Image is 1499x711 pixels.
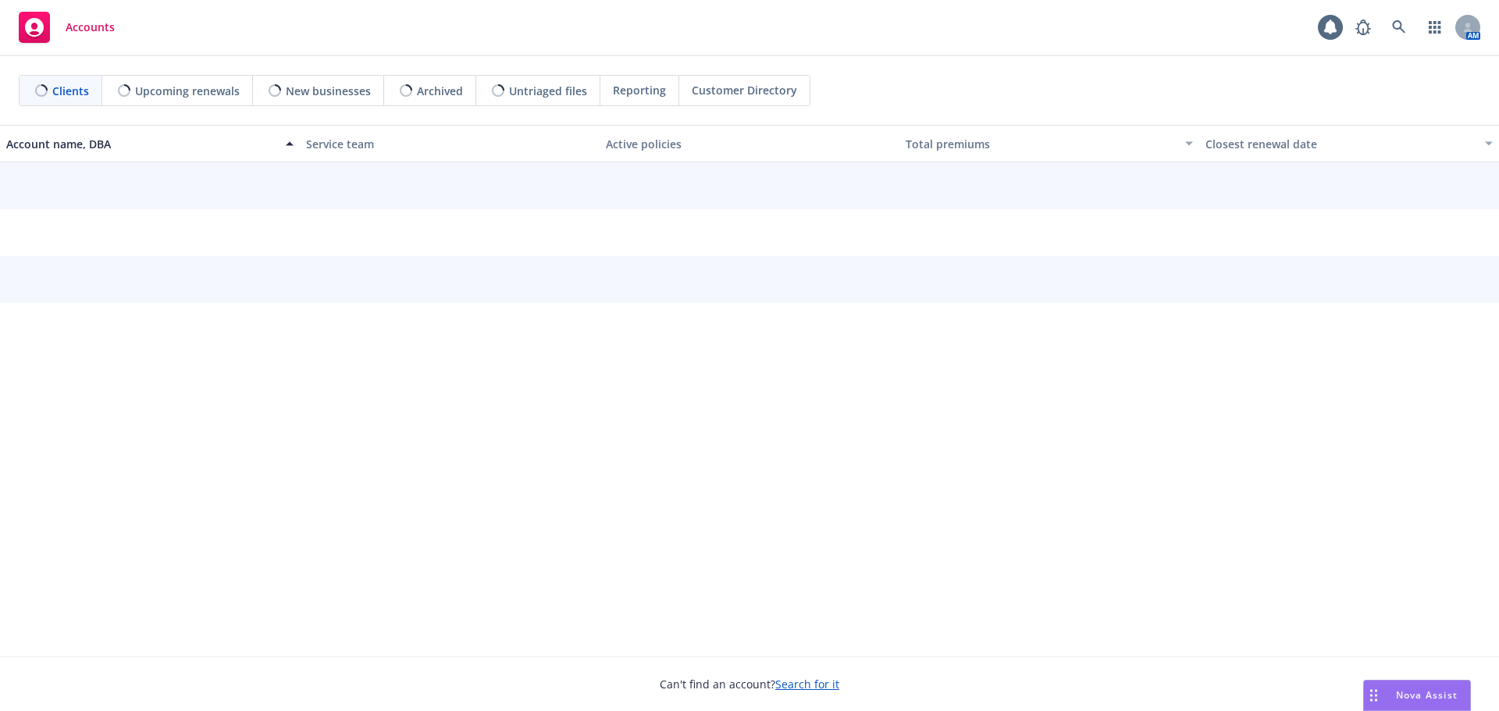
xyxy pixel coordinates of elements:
button: Total premiums [899,125,1199,162]
button: Nova Assist [1363,680,1471,711]
span: Can't find an account? [660,676,839,692]
button: Active policies [600,125,899,162]
a: Switch app [1419,12,1451,43]
button: Service team [300,125,600,162]
div: Total premiums [906,136,1176,152]
div: Active policies [606,136,893,152]
a: Accounts [12,5,121,49]
span: Customer Directory [692,82,797,98]
span: Nova Assist [1396,688,1458,702]
div: Service team [306,136,593,152]
span: Untriaged files [509,83,587,99]
span: Reporting [613,82,666,98]
span: New businesses [286,83,371,99]
span: Accounts [66,21,115,34]
button: Closest renewal date [1199,125,1499,162]
span: Clients [52,83,89,99]
div: Drag to move [1364,681,1383,710]
a: Search for it [775,677,839,691]
div: Account name, DBA [6,136,276,152]
span: Archived [417,83,463,99]
span: Upcoming renewals [135,83,240,99]
div: Closest renewal date [1205,136,1476,152]
a: Search [1383,12,1415,43]
a: Report a Bug [1348,12,1379,43]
